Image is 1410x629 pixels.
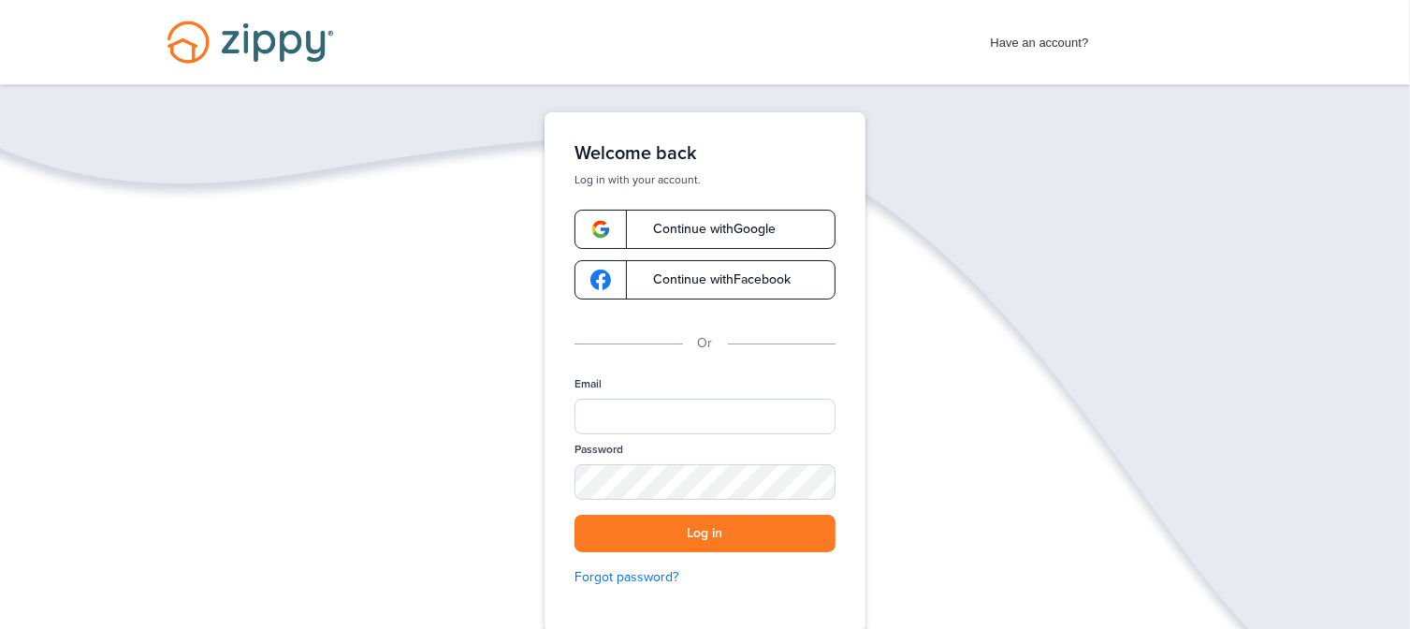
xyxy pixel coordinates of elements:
[574,260,836,300] a: google-logoContinue withFacebook
[590,219,611,240] img: google-logo
[590,270,611,290] img: google-logo
[574,399,836,434] input: Email
[991,23,1089,53] span: Have an account?
[574,567,836,588] a: Forgot password?
[698,333,713,354] p: Or
[574,376,602,392] label: Email
[574,142,836,165] h1: Welcome back
[574,210,836,249] a: google-logoContinue withGoogle
[634,273,791,286] span: Continue with Facebook
[574,464,836,500] input: Password
[574,515,836,553] button: Log in
[634,223,776,236] span: Continue with Google
[574,172,836,187] p: Log in with your account.
[574,442,623,458] label: Password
